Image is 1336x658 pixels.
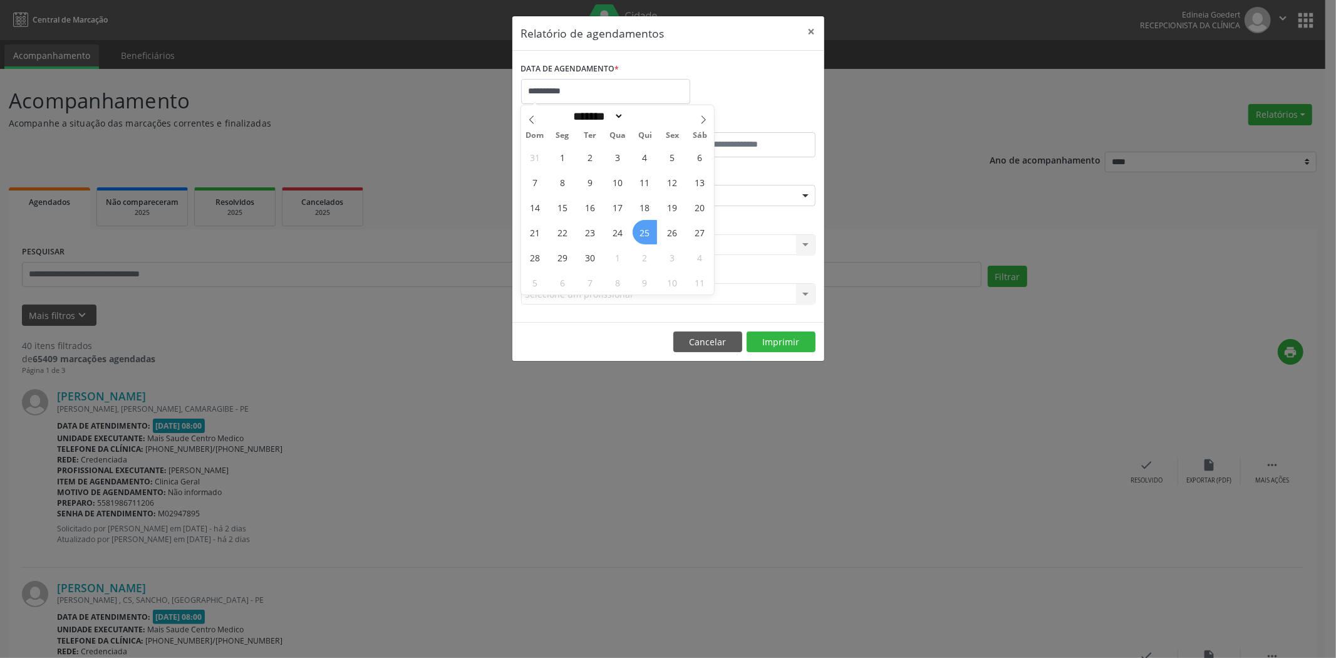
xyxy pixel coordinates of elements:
span: Setembro 20, 2025 [688,195,712,219]
span: Sáb [686,132,714,140]
span: Setembro 8, 2025 [550,170,574,194]
span: Setembro 19, 2025 [660,195,685,219]
span: Outubro 1, 2025 [605,245,629,269]
span: Outubro 2, 2025 [633,245,657,269]
span: Setembro 2, 2025 [577,145,602,169]
span: Outubro 10, 2025 [660,270,685,295]
span: Setembro 12, 2025 [660,170,685,194]
select: Month [569,110,624,123]
span: Outubro 4, 2025 [688,245,712,269]
span: Setembro 17, 2025 [605,195,629,219]
span: Setembro 24, 2025 [605,220,629,244]
button: Imprimir [747,332,816,353]
span: Outubro 3, 2025 [660,245,685,269]
span: Setembro 15, 2025 [550,195,574,219]
span: Setembro 7, 2025 [522,170,547,194]
span: Setembro 5, 2025 [660,145,685,169]
button: Cancelar [673,332,742,353]
button: Close [799,16,824,47]
span: Setembro 18, 2025 [633,195,657,219]
span: Setembro 26, 2025 [660,220,685,244]
span: Agosto 31, 2025 [522,145,547,169]
span: Setembro 29, 2025 [550,245,574,269]
span: Outubro 9, 2025 [633,270,657,295]
span: Setembro 6, 2025 [688,145,712,169]
span: Setembro 21, 2025 [522,220,547,244]
span: Sex [659,132,686,140]
span: Setembro 13, 2025 [688,170,712,194]
span: Setembro 25, 2025 [633,220,657,244]
span: Outubro 5, 2025 [522,270,547,295]
span: Setembro 22, 2025 [550,220,574,244]
span: Qua [604,132,631,140]
input: Year [624,110,665,123]
span: Ter [576,132,604,140]
span: Setembro 27, 2025 [688,220,712,244]
span: Setembro 23, 2025 [577,220,602,244]
span: Outubro 7, 2025 [577,270,602,295]
span: Setembro 16, 2025 [577,195,602,219]
span: Setembro 9, 2025 [577,170,602,194]
span: Setembro 4, 2025 [633,145,657,169]
span: Setembro 10, 2025 [605,170,629,194]
span: Setembro 11, 2025 [633,170,657,194]
span: Setembro 3, 2025 [605,145,629,169]
label: ATÉ [671,113,816,132]
span: Setembro 30, 2025 [577,245,602,269]
span: Seg [549,132,576,140]
span: Outubro 6, 2025 [550,270,574,295]
label: DATA DE AGENDAMENTO [521,60,619,79]
span: Dom [521,132,549,140]
span: Qui [631,132,659,140]
span: Setembro 1, 2025 [550,145,574,169]
span: Setembro 14, 2025 [522,195,547,219]
span: Outubro 8, 2025 [605,270,629,295]
span: Setembro 28, 2025 [522,245,547,269]
h5: Relatório de agendamentos [521,25,665,41]
span: Outubro 11, 2025 [688,270,712,295]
